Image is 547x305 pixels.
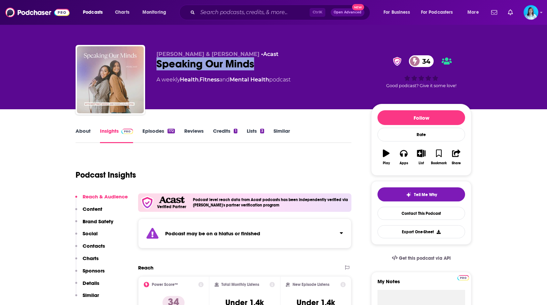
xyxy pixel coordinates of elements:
div: A weekly podcast [156,76,291,84]
button: List [413,145,430,169]
img: Speaking Our Minds [77,46,144,113]
span: New [352,4,364,10]
p: Contacts [83,243,105,249]
button: Sponsors [75,267,105,280]
p: Charts [83,255,99,261]
img: Acast [159,196,184,203]
button: Reach & Audience [75,193,128,206]
a: Charts [111,7,133,18]
button: Play [377,145,395,169]
span: For Business [384,8,410,17]
input: Search podcasts, credits, & more... [198,7,310,18]
span: Logged in as ClarisseG [524,5,538,20]
div: 1 [234,129,237,133]
span: [PERSON_NAME] & [PERSON_NAME] [156,51,259,57]
button: open menu [138,7,175,18]
img: Podchaser Pro [121,129,133,134]
button: Charts [75,255,99,267]
div: Apps [400,161,408,165]
button: Apps [395,145,412,169]
p: Brand Safety [83,218,113,225]
p: Similar [83,292,99,298]
button: Open AdvancedNew [331,8,364,16]
h4: Podcast level reach data from Acast podcasts has been independently verified via [PERSON_NAME]'s ... [193,197,349,207]
span: Charts [115,8,129,17]
div: List [419,161,424,165]
p: Reach & Audience [83,193,128,200]
button: Export One-Sheet [377,225,465,238]
h2: Power Score™ [152,282,178,287]
span: Podcasts [83,8,103,17]
div: Bookmark [431,161,447,165]
a: Health [180,76,199,83]
div: Play [383,161,390,165]
div: Rate [377,128,465,141]
button: open menu [78,7,111,18]
strong: Podcast may be on a hiatus or finished [165,230,260,237]
span: Monitoring [142,8,166,17]
span: More [467,8,479,17]
a: Get this podcast via API [387,250,456,266]
img: verified Badge [391,57,404,66]
span: Ctrl K [310,8,325,17]
span: Get this podcast via API [399,255,451,261]
img: verfied icon [141,196,154,209]
a: Credits1 [213,128,237,143]
span: For Podcasters [421,8,453,17]
a: InsightsPodchaser Pro [100,128,133,143]
img: User Profile [524,5,538,20]
button: Similar [75,292,99,304]
a: Episodes172 [142,128,175,143]
a: Similar [273,128,290,143]
img: Podchaser Pro [457,275,469,281]
img: Podchaser - Follow, Share and Rate Podcasts [5,6,70,19]
div: Search podcasts, credits, & more... [186,5,376,20]
h1: Podcast Insights [76,170,136,180]
span: , [199,76,200,83]
a: Contact This Podcast [377,207,465,220]
label: My Notes [377,278,465,290]
h2: Reach [138,264,153,271]
button: open menu [379,7,418,18]
a: Acast [263,51,279,57]
a: Show notifications dropdown [488,7,500,18]
span: Tell Me Why [414,192,437,197]
p: Sponsors [83,267,105,274]
span: Good podcast? Give it some love! [386,83,456,88]
button: open menu [417,7,463,18]
span: Open Advanced [334,11,361,14]
a: Fitness [200,76,219,83]
button: Bookmark [430,145,447,169]
h2: Total Monthly Listens [221,282,259,287]
div: 172 [168,129,175,133]
a: About [76,128,91,143]
a: 34 [409,55,434,67]
a: Lists3 [247,128,264,143]
span: and [219,76,230,83]
h2: New Episode Listens [293,282,329,287]
button: Social [75,230,98,243]
h5: Verified Partner [157,205,186,209]
button: Follow [377,110,465,125]
div: 3 [260,129,264,133]
p: Content [83,206,102,212]
section: Click to expand status details [138,219,351,248]
a: Pro website [457,274,469,281]
img: tell me why sparkle [406,192,411,197]
button: tell me why sparkleTell Me Why [377,187,465,201]
p: Social [83,230,98,237]
div: Share [452,161,461,165]
p: Details [83,280,99,286]
div: verified Badge34Good podcast? Give it some love! [371,51,471,93]
button: Show profile menu [524,5,538,20]
button: Content [75,206,102,218]
button: Contacts [75,243,105,255]
button: Share [448,145,465,169]
span: • [261,51,279,57]
a: Reviews [184,128,204,143]
button: open menu [463,7,487,18]
button: Brand Safety [75,218,113,231]
button: Details [75,280,99,292]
